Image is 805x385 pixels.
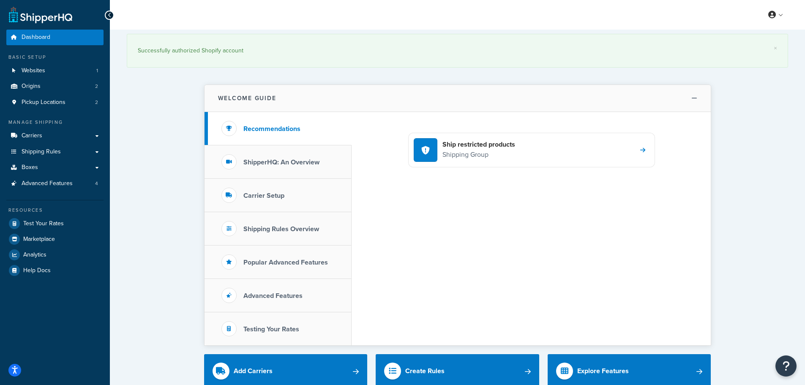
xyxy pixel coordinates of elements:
span: Help Docs [23,267,51,274]
div: Successfully authorized Shopify account [138,45,777,57]
h3: Advanced Features [243,292,303,300]
a: Pickup Locations2 [6,95,104,110]
a: Analytics [6,247,104,262]
span: Analytics [23,251,46,259]
button: Open Resource Center [775,355,797,377]
button: Welcome Guide [205,85,711,112]
span: Origins [22,83,41,90]
span: Shipping Rules [22,148,61,156]
span: Dashboard [22,34,50,41]
img: shield-exclamation-white-a0cba08c.svg [421,146,430,155]
span: 4 [95,180,98,187]
a: Carriers [6,128,104,144]
h3: Carrier Setup [243,192,284,199]
span: Websites [22,67,45,74]
p: Shipping Group [442,149,515,160]
h3: Popular Advanced Features [243,259,328,266]
span: 1 [96,67,98,74]
h3: Testing Your Rates [243,325,299,333]
span: 2 [95,99,98,106]
h3: Recommendations [243,125,300,133]
a: Dashboard [6,30,104,45]
span: Advanced Features [22,180,73,187]
a: Websites1 [6,63,104,79]
h4: Ship restricted products [442,140,515,149]
span: Marketplace [23,236,55,243]
li: Origins [6,79,104,94]
a: Advanced Features4 [6,176,104,191]
li: Websites [6,63,104,79]
h3: ShipperHQ: An Overview [243,158,319,166]
span: Test Your Rates [23,220,64,227]
a: Marketplace [6,232,104,247]
span: Carriers [22,132,42,139]
h2: Welcome Guide [218,95,276,101]
a: Shipping Rules [6,144,104,160]
h3: Shipping Rules Overview [243,225,319,233]
div: Create Rules [405,365,445,377]
a: Help Docs [6,263,104,278]
div: Add Carriers [234,365,273,377]
a: Test Your Rates [6,216,104,231]
li: Pickup Locations [6,95,104,110]
div: Manage Shipping [6,119,104,126]
div: Explore Features [577,365,629,377]
a: × [774,45,777,52]
span: Boxes [22,164,38,171]
li: Advanced Features [6,176,104,191]
span: 2 [95,83,98,90]
a: Boxes [6,160,104,175]
div: Basic Setup [6,54,104,61]
div: Resources [6,207,104,214]
span: Pickup Locations [22,99,65,106]
a: Origins2 [6,79,104,94]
